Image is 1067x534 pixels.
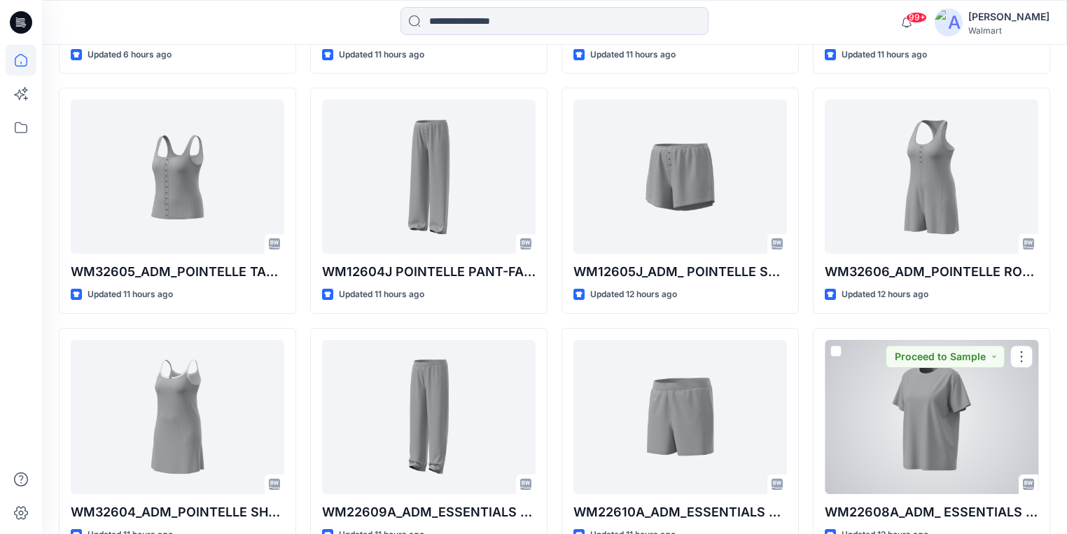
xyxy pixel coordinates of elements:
[339,48,424,62] p: Updated 11 hours ago
[935,8,963,36] img: avatar
[71,340,284,494] a: WM32604_ADM_POINTELLE SHORT CHEMISE
[88,287,173,302] p: Updated 11 hours ago
[590,287,677,302] p: Updated 12 hours ago
[825,502,1038,522] p: WM22608A_ADM_ ESSENTIALS TEE
[322,340,536,494] a: WM22609A_ADM_ESSENTIALS LONG PANT
[322,502,536,522] p: WM22609A_ADM_ESSENTIALS LONG PANT
[322,100,536,254] a: WM12604J POINTELLE PANT-FAUX FLY & BUTTONS + PICOT
[88,48,172,62] p: Updated 6 hours ago
[842,287,928,302] p: Updated 12 hours ago
[825,340,1038,494] a: WM22608A_ADM_ ESSENTIALS TEE
[573,262,787,282] p: WM12605J_ADM_ POINTELLE SHORT
[573,340,787,494] a: WM22610A_ADM_ESSENTIALS SHORT
[590,48,676,62] p: Updated 11 hours ago
[71,100,284,254] a: WM32605_ADM_POINTELLE TANK
[825,100,1038,254] a: WM32606_ADM_POINTELLE ROMPER
[573,502,787,522] p: WM22610A_ADM_ESSENTIALS SHORT
[339,287,424,302] p: Updated 11 hours ago
[906,12,927,23] span: 99+
[71,262,284,282] p: WM32605_ADM_POINTELLE TANK
[322,262,536,282] p: WM12604J POINTELLE PANT-FAUX FLY & BUTTONS + PICOT
[71,502,284,522] p: WM32604_ADM_POINTELLE SHORT CHEMISE
[842,48,927,62] p: Updated 11 hours ago
[968,8,1049,25] div: [PERSON_NAME]
[968,25,1049,36] div: Walmart
[825,262,1038,282] p: WM32606_ADM_POINTELLE ROMPER
[573,100,787,254] a: WM12605J_ADM_ POINTELLE SHORT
